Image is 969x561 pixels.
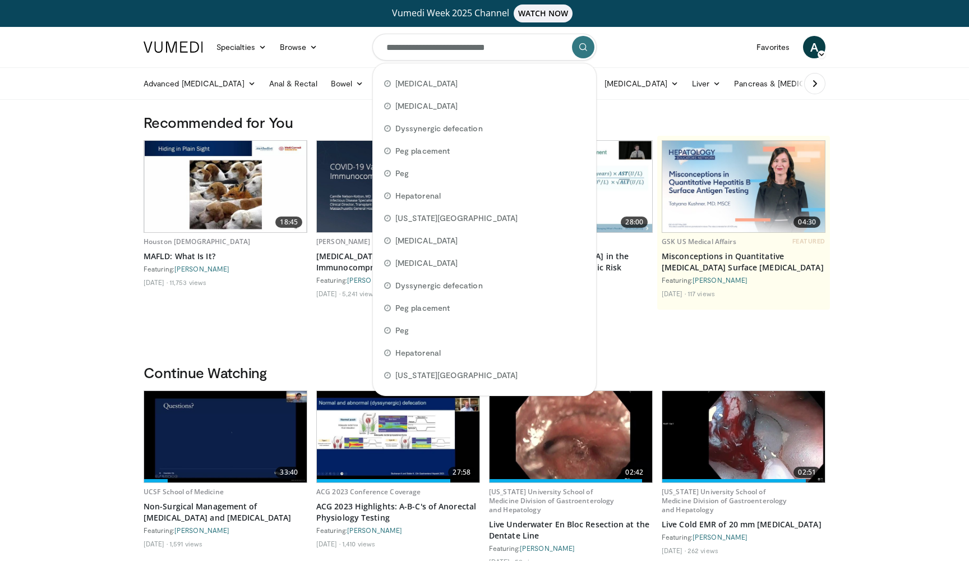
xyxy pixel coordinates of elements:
li: [DATE] [144,278,168,287]
li: 11,753 views [169,278,206,287]
a: [PERSON_NAME] [693,533,747,541]
a: [PERSON_NAME] [174,265,229,273]
span: [US_STATE][GEOGRAPHIC_DATA] [395,213,518,224]
span: Peg placement [395,145,450,157]
a: Vumedi Week 2025 ChannelWATCH NOW [145,4,824,22]
a: Misconceptions in Quantitative [MEDICAL_DATA] Surface [MEDICAL_DATA] [662,251,825,273]
li: [DATE] [144,539,168,548]
a: UCSF School of Medicine [144,487,224,496]
a: Specialties [210,36,273,58]
a: 18:15 [317,141,479,232]
a: [MEDICAL_DATA] [370,72,458,95]
h3: Recommended for You [144,113,825,131]
a: Favorites [750,36,796,58]
div: Featuring: [662,275,825,284]
img: a9c924be-6481-4844-9c75-4303280bf6a3.620x360_q85_upscale.jpg [317,391,479,482]
a: [PERSON_NAME] [693,276,747,284]
li: [DATE] [316,289,340,298]
div: Featuring: [316,526,480,535]
a: Houston [DEMOGRAPHIC_DATA] [144,237,250,246]
h3: Continue Watching [144,364,825,381]
a: MAFLD: What Is It? [144,251,307,262]
img: e18cf562-0ff9-4518-8de7-c844a84c9f7f.620x360_q85_upscale.jpg [490,391,652,482]
span: [MEDICAL_DATA] [395,78,458,89]
input: Search topics, interventions [372,34,597,61]
span: Peg [395,168,409,179]
a: 04:30 [662,141,825,232]
li: 5,241 views [342,289,377,298]
span: 02:51 [793,467,820,478]
a: A [803,36,825,58]
a: Browse [273,36,325,58]
span: 02:42 [621,467,648,478]
a: [MEDICAL_DATA] [598,72,685,95]
span: Peg [395,325,409,336]
a: [PERSON_NAME] [347,526,402,534]
a: [MEDICAL_DATA] Vaccine Boosters for Immunocompromised Patients [316,251,480,273]
a: [PERSON_NAME] [520,544,575,552]
span: Dyssynergic defecation [395,123,483,134]
a: ACG 2023 Conference Coverage [316,487,421,496]
a: Non-Surgical Management of [MEDICAL_DATA] and [MEDICAL_DATA] [144,501,307,523]
div: Featuring: [316,275,480,284]
a: Liver [685,72,727,95]
img: 4b6b8a23-254d-4dd2-bcfb-d2fe928e31b4.620x360_q85_upscale.jpg [317,141,479,232]
a: 18:45 [144,141,307,232]
li: [DATE] [316,539,340,548]
a: Live Cold EMR of 20 mm [MEDICAL_DATA] [662,519,825,530]
li: [DATE] [662,289,686,298]
span: Hepatorenal [395,190,441,201]
a: Pancreas & [MEDICAL_DATA] [727,72,859,95]
span: Peg placement [395,302,450,314]
img: ea8305e5-ef6b-4575-a231-c141b8650e1f.jpg.620x360_q85_upscale.jpg [662,141,825,232]
span: WATCH NOW [514,4,573,22]
img: 9449bd6a-714c-4b08-a195-7f8aca8d9c0a.620x360_q85_upscale.jpg [662,391,825,482]
a: [PERSON_NAME] [347,276,402,284]
span: FEATURED [792,237,825,245]
a: Advanced [MEDICAL_DATA] [137,72,262,95]
div: Featuring: [144,526,307,535]
li: 117 views [687,289,715,298]
span: 33:40 [275,467,302,478]
div: Featuring: [489,544,653,553]
a: Bowel [324,72,370,95]
a: 02:42 [490,391,652,482]
span: [MEDICAL_DATA] [395,235,458,246]
img: b38bc342-a1fb-46c3-a03d-86b0a541262e.620x360_q85_upscale.jpg [144,391,307,482]
li: [DATE] [662,546,686,555]
span: [MEDICAL_DATA] [395,100,458,112]
span: 04:30 [793,217,820,228]
span: 27:58 [448,467,475,478]
a: 27:58 [317,391,479,482]
li: 262 views [687,546,718,555]
img: VuMedi Logo [144,42,203,53]
a: [US_STATE] University School of Medicine Division of Gastroenterology and Hepatology [489,487,613,514]
a: Anal & Rectal [262,72,324,95]
a: GSK US Medical Affairs [662,237,736,246]
a: 02:51 [662,391,825,482]
a: 33:40 [144,391,307,482]
li: 1,410 views [342,539,375,548]
div: Featuring: [662,532,825,541]
span: [MEDICAL_DATA] [395,257,458,269]
div: Featuring: [144,264,307,273]
img: 413dc738-b12d-4fd3-9105-56a13100a2ee.620x360_q85_upscale.jpg [145,141,307,232]
span: 28:00 [621,217,648,228]
span: 18:45 [275,217,302,228]
a: [US_STATE] University School of Medicine Division of Gastroenterology and Hepatology [662,487,786,514]
a: [PERSON_NAME] [316,237,371,246]
a: ACG 2023 Highlights: A-B-C's of Anorectal Physiology Testing [316,501,480,523]
a: Live Underwater En Bloc Resection at the Dentate Line [489,519,653,541]
span: Dyssynergic defecation [395,280,483,291]
a: [PERSON_NAME] [174,526,229,534]
span: Hepatorenal [395,347,441,358]
span: [US_STATE][GEOGRAPHIC_DATA] [395,370,518,381]
li: 1,591 views [169,539,202,548]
